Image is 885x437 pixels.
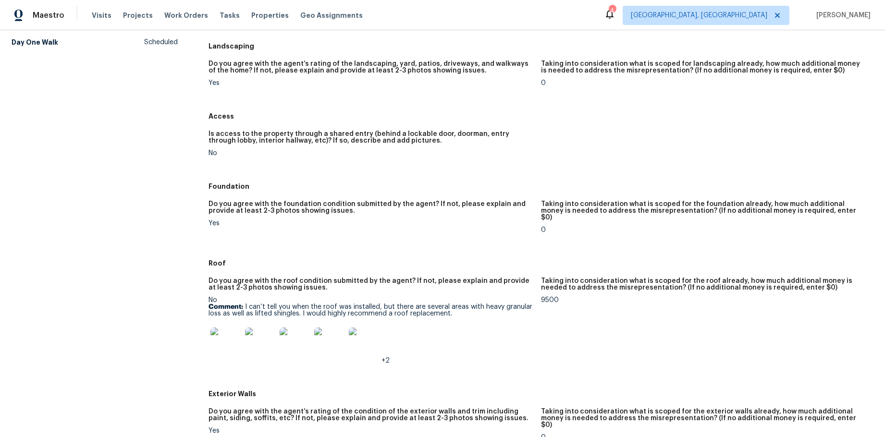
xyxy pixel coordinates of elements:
[12,37,58,47] h5: Day One Walk
[164,11,208,20] span: Work Orders
[209,201,533,214] h5: Do you agree with the foundation condition submitted by the agent? If not, please explain and pro...
[209,389,873,399] h5: Exterior Walls
[209,150,533,157] div: No
[209,182,873,191] h5: Foundation
[209,258,873,268] h5: Roof
[209,297,533,364] div: No
[209,61,533,74] h5: Do you agree with the agent’s rating of the landscaping, yard, patios, driveways, and walkways of...
[92,11,111,20] span: Visits
[541,61,866,74] h5: Taking into consideration what is scoped for landscaping already, how much additional money is ne...
[541,408,866,428] h5: Taking into consideration what is scoped for the exterior walls already, how much additional mone...
[209,427,533,434] div: Yes
[209,303,533,317] p: I can’t tell you when the roof was installed, but there are several areas with heavy granular los...
[12,34,178,51] a: Day One WalkScheduled
[812,11,871,20] span: [PERSON_NAME]
[209,41,873,51] h5: Landscaping
[209,303,243,310] b: Comment:
[209,80,533,86] div: Yes
[609,6,615,15] div: 4
[251,11,289,20] span: Properties
[631,11,767,20] span: [GEOGRAPHIC_DATA], [GEOGRAPHIC_DATA]
[33,11,64,20] span: Maestro
[541,201,866,221] h5: Taking into consideration what is scoped for the foundation already, how much additional money is...
[209,131,533,144] h5: Is access to the property through a shared entry (behind a lockable door, doorman, entry through ...
[541,227,866,233] div: 0
[541,278,866,291] h5: Taking into consideration what is scoped for the roof already, how much additional money is neede...
[209,220,533,227] div: Yes
[209,111,873,121] h5: Access
[144,37,178,47] span: Scheduled
[123,11,153,20] span: Projects
[541,80,866,86] div: 0
[300,11,363,20] span: Geo Assignments
[209,408,533,422] h5: Do you agree with the agent’s rating of the condition of the exterior walls and trim including pa...
[541,297,866,303] div: 9500
[209,278,533,291] h5: Do you agree with the roof condition submitted by the agent? If not, please explain and provide a...
[381,357,390,364] span: +2
[220,12,240,19] span: Tasks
